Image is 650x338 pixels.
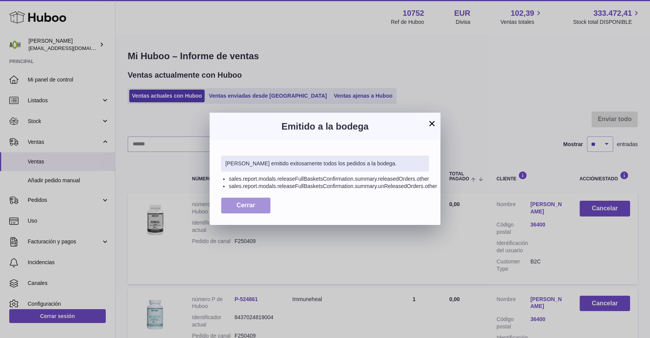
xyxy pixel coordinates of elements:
[221,120,429,133] h3: Emitido a la bodega
[237,202,255,208] span: Cerrar
[229,175,429,183] li: sales.report.modals.releaseFullBasketsConfirmation.summary.releasedOrders.other
[221,156,429,171] div: [PERSON_NAME] emitido exitosamente todos los pedidos a la bodega.
[221,198,270,213] button: Cerrar
[427,119,437,128] button: ×
[229,183,429,190] li: sales.report.modals.releaseFullBasketsConfirmation.summary.unReleasedOrders.other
